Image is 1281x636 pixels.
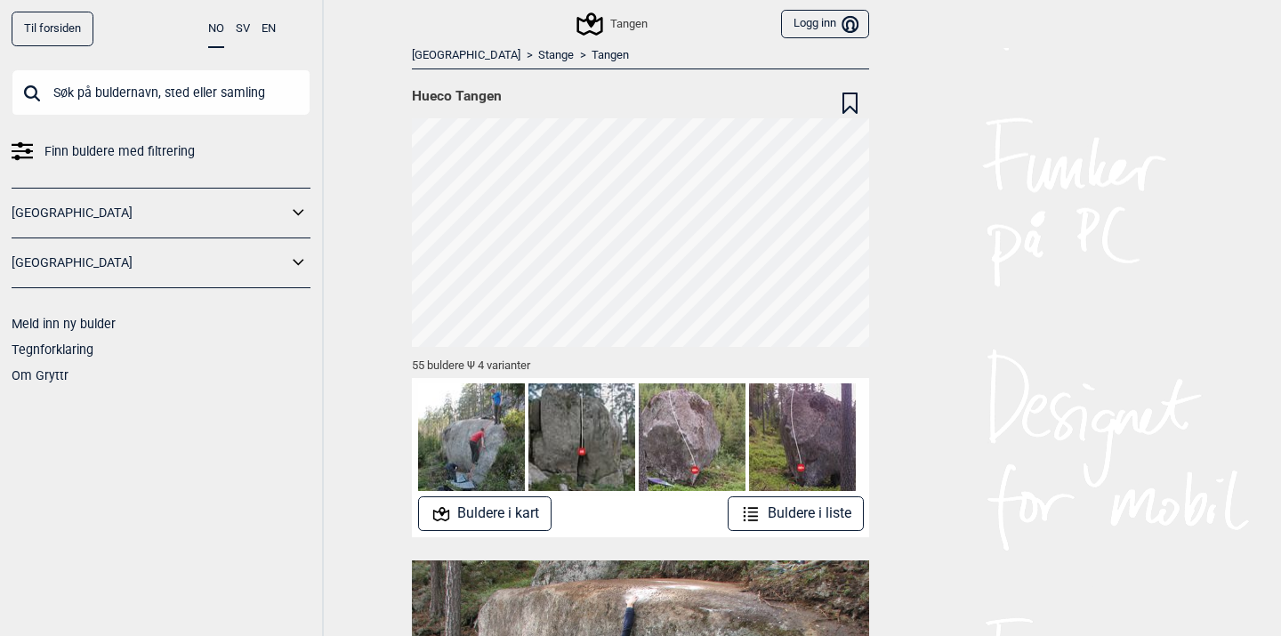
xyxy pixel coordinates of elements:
[418,383,525,490] img: Gode odds
[12,342,93,357] a: Tegnforklaring
[12,69,310,116] input: Søk på buldernavn, sted eller samling
[12,250,287,276] a: [GEOGRAPHIC_DATA]
[781,10,869,39] button: Logg inn
[749,383,856,490] img: Styrbord 220206
[639,383,745,490] img: Babord 220206
[728,496,864,531] button: Buldere i liste
[12,139,310,165] a: Finn buldere med filtrering
[580,48,586,63] span: >
[262,12,276,46] button: EN
[412,87,502,105] span: Hueco Tangen
[44,139,195,165] span: Finn buldere med filtrering
[12,317,116,331] a: Meld inn ny bulder
[579,13,647,35] div: Tangen
[236,12,250,46] button: SV
[12,200,287,226] a: [GEOGRAPHIC_DATA]
[538,48,574,63] a: Stange
[12,368,68,382] a: Om Gryttr
[418,496,552,531] button: Buldere i kart
[412,347,869,378] div: 55 buldere Ψ 4 varianter
[12,12,93,46] a: Til forsiden
[527,48,533,63] span: >
[208,12,224,48] button: NO
[592,48,629,63] a: Tangen
[412,48,520,63] a: [GEOGRAPHIC_DATA]
[528,383,635,490] img: Fight for your right to party 220101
